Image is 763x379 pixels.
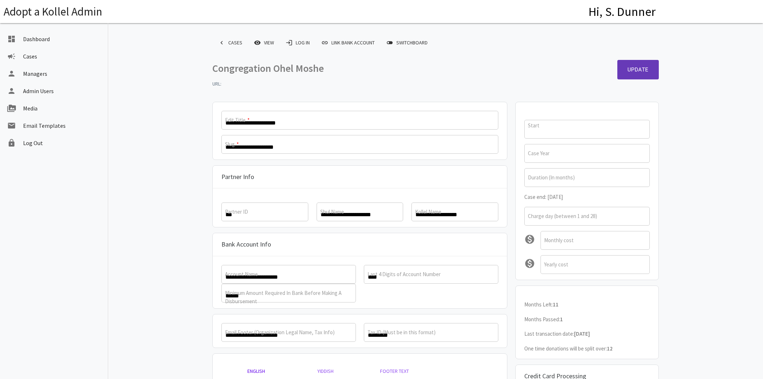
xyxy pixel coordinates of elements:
[524,300,650,309] p: Months Left:
[212,60,432,77] p: Congregation Ohel Moshe
[221,171,254,183] p: Partner Info
[248,36,280,49] a: remove_red_eyeView
[386,36,393,49] span: toggle_off
[617,60,659,79] button: Update
[524,329,650,339] p: Last transaction date:
[321,36,328,49] span: link
[574,330,590,337] b: [DATE]
[7,48,16,65] i: campaign
[524,315,650,324] p: Months Passed:
[280,36,316,49] a: loginLog In
[7,134,16,152] i: lock
[380,36,433,49] a: toggle_offSwitchboard
[7,82,16,100] i: person
[212,80,221,88] strong: URL:
[221,239,271,250] p: Bank Account Info
[7,100,16,117] i: perm_media
[218,36,225,49] i: keyboard_arrow_left
[7,65,16,82] i: person
[524,192,650,202] p: Case end: [DATE]
[588,5,656,18] h4: Hi, S. Dunner
[524,344,650,353] p: One time donations will be split over:
[560,316,563,323] b: 1
[553,301,559,308] b: 11
[524,258,541,269] i: monetization_on
[524,234,541,245] i: monetization_on
[316,36,380,49] a: Link Bank Account
[7,117,16,134] i: email
[254,36,261,49] i: remove_red_eye
[286,36,293,49] i: login
[607,345,613,352] b: 12
[7,30,16,48] i: dashboard
[212,36,248,49] a: keyboard_arrow_leftCases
